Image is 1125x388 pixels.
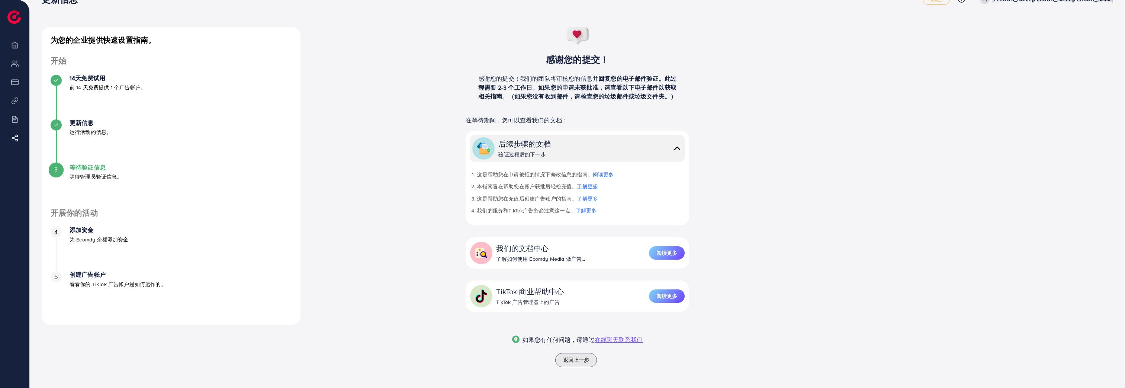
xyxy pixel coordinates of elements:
[70,236,128,243] font: 为 Ecomdy 余额添加资金
[595,336,643,344] font: 在线聊天联系我们
[51,55,66,66] font: 开始
[656,249,677,257] font: 阅读更多
[496,255,585,263] font: 了解如何使用 Ecomdy Media 做广告...
[70,270,106,279] font: 创建广告帐户
[656,292,677,300] font: 阅读更多
[54,228,58,236] font: 4
[54,273,58,281] font: 5
[546,53,609,66] font: 感谢您的提交！
[649,246,685,260] button: 阅读更多
[649,289,685,303] button: 阅读更多
[477,195,577,202] font: 这是帮助您在充值后创建广告账户的指南。
[577,195,598,202] a: 了解更多
[51,35,155,45] font: 为您的企业提供快速设置指南。
[512,336,520,343] img: 弹出指南
[593,171,614,178] a: 阅读更多
[42,164,300,209] li: 等待验证信息
[51,208,98,218] font: 开展你的活动
[477,142,490,155] img: 坍塌
[478,74,598,83] font: 感谢您的提交！我们的团队将审核您的信息并
[475,246,488,260] img: 坍塌
[70,226,94,234] font: 添加资金
[54,165,58,173] font: 3
[70,163,106,171] font: 等待验证信息
[7,10,21,24] img: 标识
[555,353,597,367] button: 返回上一步
[649,246,685,260] a: 阅读更多
[577,183,598,190] a: 了解更多
[496,286,564,297] font: TikTok 商业帮助中心
[672,143,682,154] img: 坍塌
[70,280,166,288] font: 看看你的 TikTok 广告帐户是如何运作的。
[496,298,560,306] font: TikTok 广告管理器上的广告
[466,116,568,124] font: 在等待期间，您可以查看我们的文档：
[496,243,549,254] font: 我们的文档中心
[477,207,576,214] font: 我们的服务和TikTok广告务必注意这一点。
[478,74,676,100] font: 回复您的电子邮件验证。此过程需要 2-3 个工作日。如果您的申请未获批准，请查看以下电子邮件以获取相关指南。（如果您没有收到邮件，请检查您的垃圾邮件或垃圾文件夹。）
[576,207,597,214] a: 了解更多
[1093,355,1119,382] iframe: 聊天
[563,356,589,364] font: 返回上一步
[42,227,300,271] li: 添加资金
[42,271,300,316] li: 创建广告帐户
[523,336,595,344] font: 如果您有任何问题，请通过
[42,119,300,164] li: 更新信息
[477,183,577,190] font: 本指南旨在帮助您在账户获批后轻松充值。
[498,138,551,149] font: 后续步骤的文档
[70,173,122,180] font: 等待管理员验证信息。
[70,128,112,136] font: 运行活动的信息。
[42,75,300,119] li: 14天免费试用
[565,27,590,45] img: 成功
[70,84,146,91] font: 前 14 天免费提供 1 个广告帐户。
[498,151,546,158] font: 验证过程后的下一步
[70,119,94,127] font: 更新信息
[70,74,105,82] font: 14天免费试用
[477,171,593,178] font: 这是帮助您在申请被拒的情况下修改信息的指南。
[475,289,488,303] img: 坍塌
